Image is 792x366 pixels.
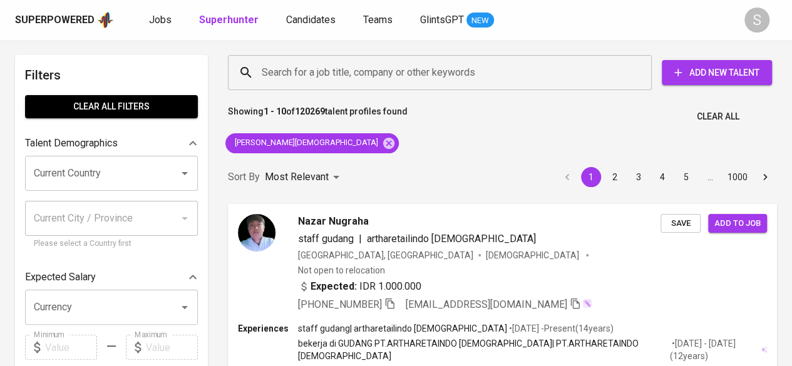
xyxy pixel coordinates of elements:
span: Candidates [286,14,336,26]
p: Expected Salary [25,270,96,285]
button: Save [661,214,701,233]
a: Teams [363,13,395,28]
div: IDR 1.000.000 [298,279,421,294]
span: Nazar Nugraha [298,214,369,229]
b: Expected: [311,279,357,294]
a: Candidates [286,13,338,28]
b: 1 - 10 [264,106,286,116]
p: Not open to relocation [298,264,385,277]
b: Superhunter [199,14,259,26]
span: GlintsGPT [420,14,464,26]
div: Talent Demographics [25,131,198,156]
button: Go to page 2 [605,167,625,187]
div: Expected Salary [25,265,198,290]
img: c06cdb4cacf1a5aae408d10fff4df567.jpg [238,214,275,252]
p: Please select a Country first [34,238,189,250]
p: Experiences [238,322,298,335]
p: bekerja di GUDANG PT.ARTHARETAINDO [DEMOGRAPHIC_DATA] | PT.ARTHARETAINDO [DEMOGRAPHIC_DATA] [298,337,670,362]
span: [PHONE_NUMBER] [298,298,382,310]
div: [PERSON_NAME][DEMOGRAPHIC_DATA] [225,133,399,153]
button: Go to page 5 [676,167,696,187]
img: app logo [97,11,114,29]
h6: Filters [25,65,198,85]
a: Jobs [149,13,174,28]
span: [DEMOGRAPHIC_DATA] [486,249,581,262]
span: [EMAIL_ADDRESS][DOMAIN_NAME] [406,298,567,310]
button: Go to page 4 [652,167,672,187]
span: Jobs [149,14,172,26]
nav: pagination navigation [555,167,777,187]
span: NEW [466,14,494,27]
p: Showing of talent profiles found [228,105,408,128]
button: Open [176,298,193,316]
button: Clear All filters [25,95,198,118]
p: • [DATE] - [DATE] ( 12 years ) [670,337,759,362]
button: Add to job [708,214,767,233]
div: [GEOGRAPHIC_DATA], [GEOGRAPHIC_DATA] [298,249,473,262]
img: magic_wand.svg [582,298,592,308]
p: Talent Demographics [25,136,118,151]
b: 120269 [295,106,325,116]
input: Value [45,335,97,360]
button: Go to next page [755,167,775,187]
span: [PERSON_NAME][DEMOGRAPHIC_DATA] [225,137,386,149]
span: artharetailindo [DEMOGRAPHIC_DATA] [367,233,536,245]
span: staff gudang [298,233,354,245]
a: Superhunter [199,13,261,28]
a: GlintsGPT NEW [420,13,494,28]
div: Most Relevant [265,166,344,189]
p: Sort By [228,170,260,185]
div: Superpowered [15,13,95,28]
button: Open [176,165,193,182]
p: Most Relevant [265,170,329,185]
span: Add to job [714,216,761,231]
span: Add New Talent [672,65,762,81]
button: Clear All [692,105,744,128]
div: … [700,171,720,183]
button: Go to page 1000 [724,167,751,187]
a: Superpoweredapp logo [15,11,114,29]
span: Save [667,216,694,231]
span: | [359,231,362,247]
button: Add New Talent [662,60,772,85]
span: Clear All filters [35,99,188,114]
p: staff gudang | artharetailindo [DEMOGRAPHIC_DATA] [298,322,507,335]
button: Go to page 3 [629,167,649,187]
button: page 1 [581,167,601,187]
span: Clear All [697,109,739,125]
p: • [DATE] - Present ( 14 years ) [507,322,614,335]
span: Teams [363,14,393,26]
div: S [744,8,769,33]
input: Value [146,335,198,360]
